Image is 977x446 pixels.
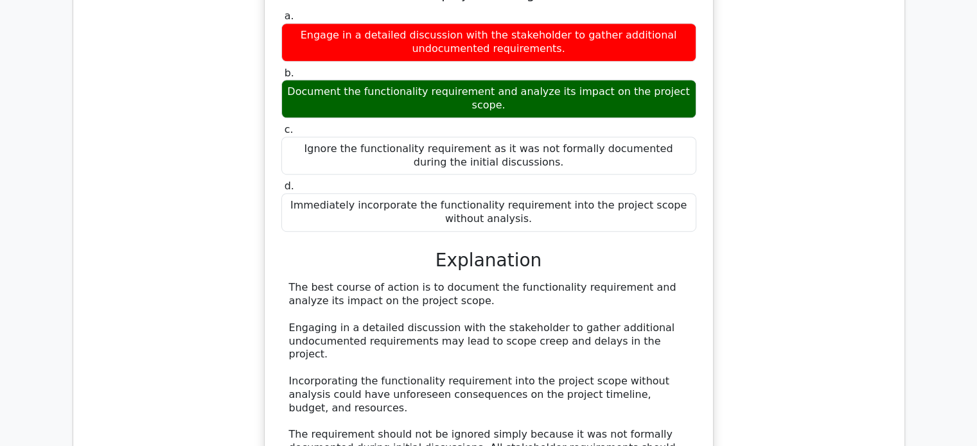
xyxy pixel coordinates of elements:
[281,193,696,232] div: Immediately incorporate the functionality requirement into the project scope without analysis.
[281,137,696,175] div: Ignore the functionality requirement as it was not formally documented during the initial discuss...
[285,180,294,192] span: d.
[285,67,294,79] span: b.
[285,123,294,135] span: c.
[281,23,696,62] div: Engage in a detailed discussion with the stakeholder to gather additional undocumented requirements.
[289,250,689,271] h3: Explanation
[285,10,294,22] span: a.
[281,80,696,118] div: Document the functionality requirement and analyze its impact on the project scope.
